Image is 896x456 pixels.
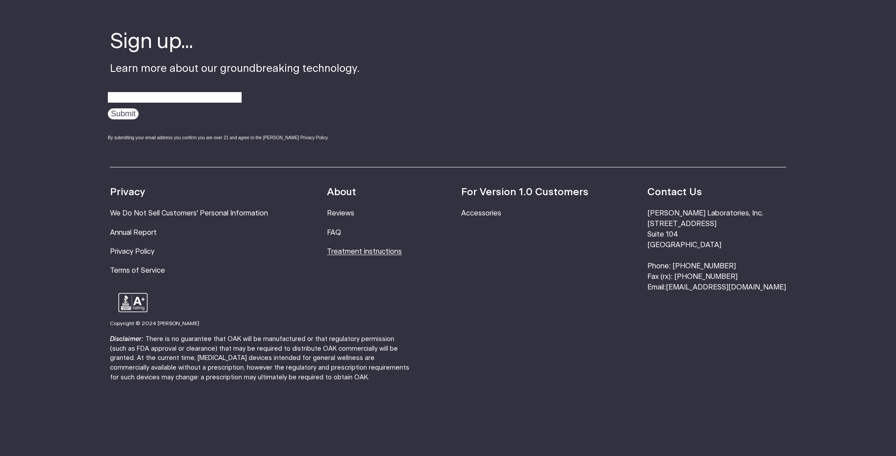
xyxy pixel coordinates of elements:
p: There is no guarantee that OAK will be manufactured or that regulatory permission (such as FDA ap... [110,334,409,382]
a: Privacy Policy [110,248,154,255]
a: [EMAIL_ADDRESS][DOMAIN_NAME] [666,284,786,291]
a: Terms of Service [110,267,165,274]
a: FAQ [327,229,341,236]
input: Submit [108,108,139,119]
a: We Do Not Sell Customers' Personal Information [110,210,268,217]
a: Accessories [461,210,501,217]
small: Copyright © 2024 [PERSON_NAME] [110,321,199,326]
a: Treatment instructions [327,248,402,255]
strong: For Version 1.0 Customers [461,187,588,197]
strong: Disclaimer: [110,336,143,342]
h4: Sign up... [110,28,360,56]
strong: About [327,187,356,197]
div: Learn more about our groundbreaking technology. [110,28,360,149]
li: [PERSON_NAME] Laboratories, Inc. [STREET_ADDRESS] Suite 104 [GEOGRAPHIC_DATA] Phone: [PHONE_NUMBE... [647,208,786,293]
a: Reviews [327,210,354,217]
strong: Contact Us [647,187,702,197]
strong: Privacy [110,187,145,197]
a: Annual Report [110,229,157,236]
div: By submitting your email address you confirm you are over 21 and agree to the [PERSON_NAME] Priva... [108,134,360,141]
